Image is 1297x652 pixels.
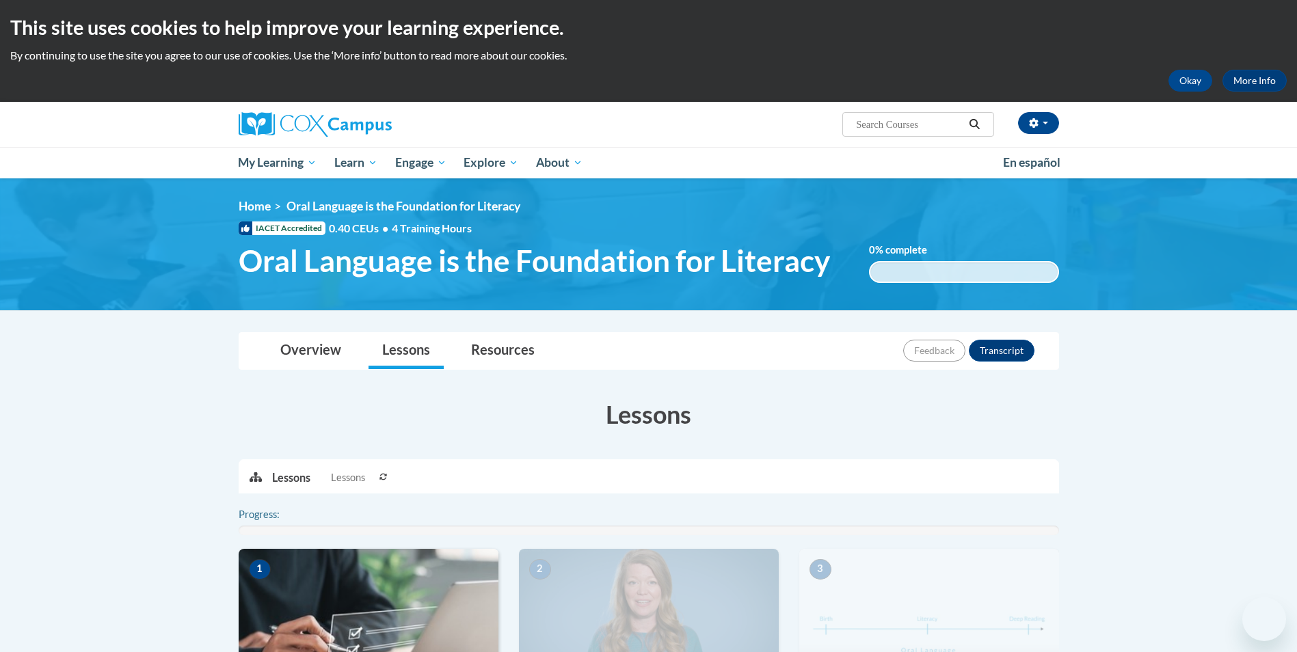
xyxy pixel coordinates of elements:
span: 2 [529,559,551,580]
span: About [536,154,583,171]
a: Explore [455,147,527,178]
p: By continuing to use the site you agree to our use of cookies. Use the ‘More info’ button to read... [10,48,1287,63]
span: En español [1003,155,1060,169]
a: Cox Campus [239,112,498,137]
button: Okay [1168,70,1212,92]
a: En español [994,148,1069,177]
button: Account Settings [1018,112,1059,134]
div: Main menu [218,147,1080,178]
img: Cox Campus [239,112,392,137]
a: My Learning [230,147,326,178]
input: Search Courses [855,116,964,133]
a: Lessons [369,333,444,369]
span: Engage [395,154,446,171]
a: About [527,147,591,178]
span: 4 Training Hours [392,221,472,234]
span: IACET Accredited [239,221,325,235]
span: Learn [334,154,377,171]
button: Search [964,116,985,133]
a: Engage [386,147,455,178]
span: My Learning [238,154,317,171]
span: 0.40 CEUs [329,221,392,236]
label: % complete [869,243,948,258]
span: Oral Language is the Foundation for Literacy [286,199,520,213]
h2: This site uses cookies to help improve your learning experience. [10,14,1287,41]
span: Explore [464,154,518,171]
span: 3 [810,559,831,580]
span: 1 [249,559,271,580]
span: • [382,221,388,234]
span: 0 [869,244,875,256]
a: Resources [457,333,548,369]
a: Home [239,199,271,213]
label: Progress: [239,507,317,522]
a: Learn [325,147,386,178]
iframe: Button to launch messaging window [1242,597,1286,641]
span: Lessons [331,470,365,485]
h3: Lessons [239,397,1059,431]
span: Oral Language is the Foundation for Literacy [239,243,830,279]
button: Feedback [903,340,965,362]
a: More Info [1222,70,1287,92]
p: Lessons [272,470,310,485]
a: Overview [267,333,355,369]
button: Transcript [969,340,1034,362]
